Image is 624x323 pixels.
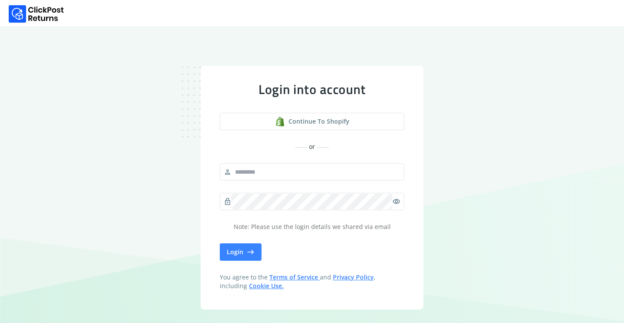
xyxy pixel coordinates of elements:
[249,282,284,290] a: Cookie Use.
[275,117,285,127] img: shopify logo
[289,117,349,126] span: Continue to shopify
[220,81,404,97] div: Login into account
[224,166,231,178] span: person
[9,5,64,23] img: Logo
[333,273,374,281] a: Privacy Policy
[247,246,255,258] span: east
[220,243,262,261] button: Login east
[269,273,320,281] a: Terms of Service
[393,195,400,208] span: visibility
[220,113,404,130] button: Continue to shopify
[224,195,231,208] span: lock
[220,142,404,151] div: or
[220,222,404,231] p: Note: Please use the login details we shared via email
[220,273,404,290] span: You agree to the and , including
[220,113,404,130] a: shopify logoContinue to shopify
